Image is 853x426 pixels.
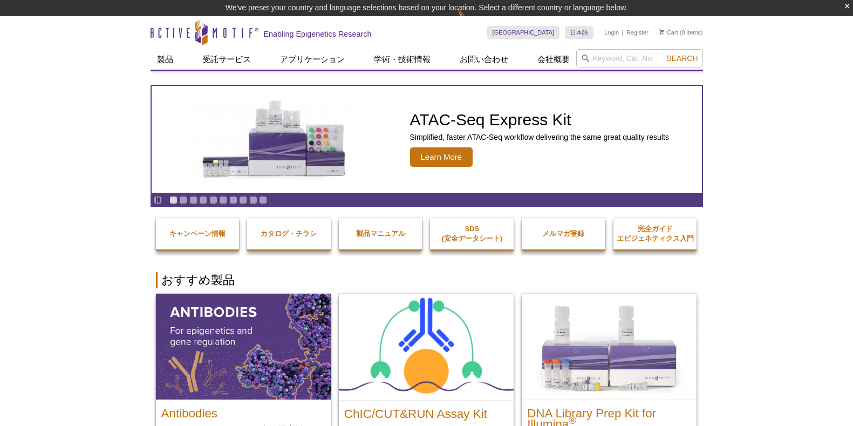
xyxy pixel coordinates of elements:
strong: 完全ガイド エピジェネティクス入門 [617,225,694,242]
input: Keyword, Cat. No. [576,49,703,67]
h2: Antibodies [161,403,325,419]
a: SDS(安全データシート) [430,213,514,254]
a: Register [626,29,649,36]
span: Learn More [410,147,473,167]
li: (0 items) [659,26,703,39]
a: Go to slide 7 [229,196,237,204]
a: 学術・技術情報 [367,49,437,70]
a: お問い合わせ [453,49,515,70]
a: Go to slide 1 [169,196,178,204]
article: ATAC-Seq Express Kit [152,86,702,193]
span: Search [666,54,698,63]
a: カタログ・チラシ [247,218,331,249]
a: Go to slide 3 [189,196,197,204]
a: Go to slide 10 [259,196,267,204]
img: Your Cart [659,29,664,35]
a: Go to slide 4 [199,196,207,204]
a: Toggle autoplay [154,196,162,204]
a: 日本語 [565,26,593,39]
a: メルマガ登録 [522,218,605,249]
img: ATAC-Seq Express Kit [186,98,364,180]
strong: キャンペーン情報 [169,229,226,238]
a: ATAC-Seq Express Kit ATAC-Seq Express Kit Simplified, faster ATAC-Seq workflow delivering the sam... [152,86,702,193]
a: Go to slide 6 [219,196,227,204]
img: All Antibodies [156,294,331,400]
a: Go to slide 9 [249,196,257,204]
a: アプリケーション [274,49,351,70]
h2: ATAC-Seq Express Kit [410,112,669,128]
button: Search [663,53,701,63]
strong: メルマガ登録 [542,229,584,238]
h2: ChIC/CUT&RUN Assay Kit [344,403,508,420]
strong: 製品マニュアル [356,229,405,238]
a: Go to slide 2 [179,196,187,204]
a: 受託サービス [196,49,257,70]
a: [GEOGRAPHIC_DATA] [487,26,560,39]
img: DNA Library Prep Kit for Illumina [522,294,697,400]
h2: Enabling Epigenetics Research [264,29,372,39]
a: Cart [659,29,678,36]
a: Go to slide 5 [209,196,217,204]
a: 完全ガイドエピジェネティクス入門 [613,213,697,254]
img: ChIC/CUT&RUN Assay Kit [339,294,514,400]
h2: おすすめ製品 [156,272,698,288]
sup: ® [569,415,576,426]
strong: カタログ・チラシ [261,229,317,238]
a: Login [604,29,619,36]
img: Change Here [458,8,486,33]
li: | [622,26,624,39]
a: 会社概要 [531,49,576,70]
strong: SDS (安全データシート) [441,225,502,242]
a: Go to slide 8 [239,196,247,204]
a: 製品 [151,49,180,70]
a: 製品マニュアル [339,218,422,249]
p: Simplified, faster ATAC-Seq workflow delivering the same great quality results [410,132,669,142]
a: キャンペーン情報 [156,218,240,249]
